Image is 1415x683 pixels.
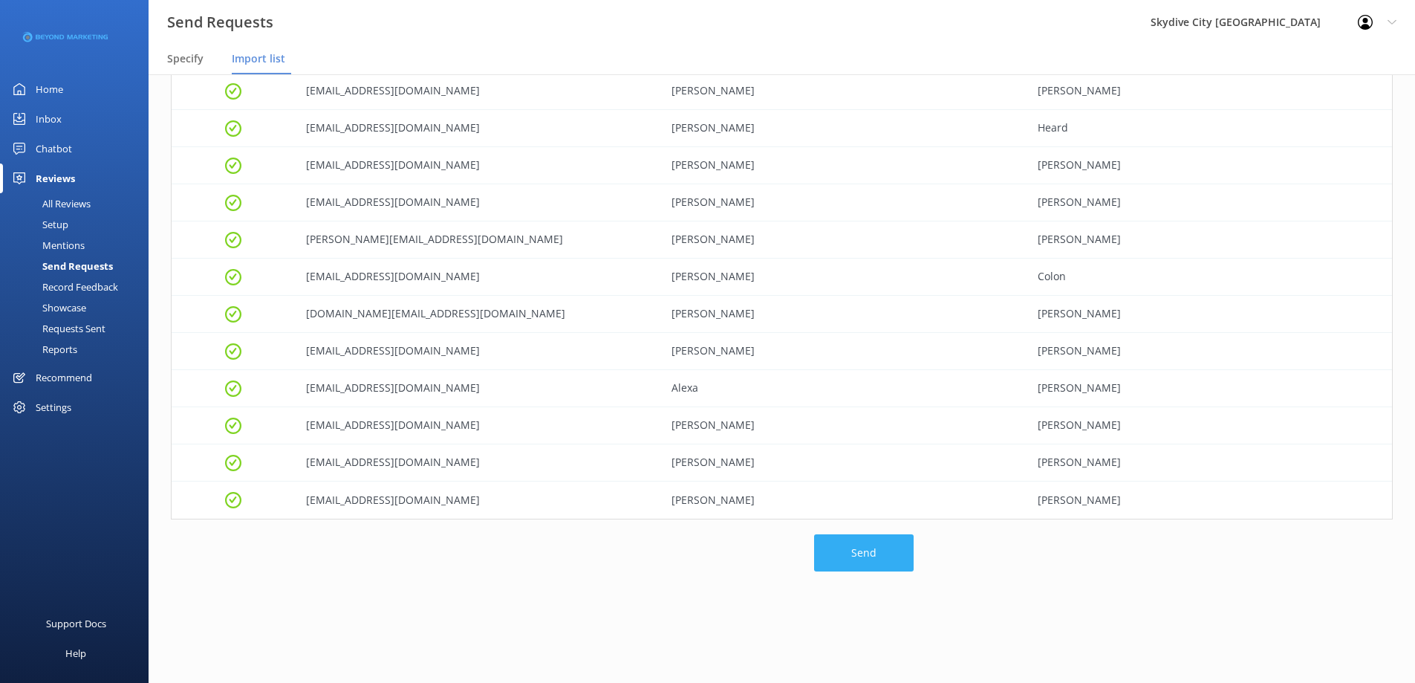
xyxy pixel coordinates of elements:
div: Showcase [9,297,86,318]
div: Kleinschmidt [1027,370,1392,407]
div: Cromer [1027,73,1392,110]
div: carolpoorman@hotmail.com [295,482,660,519]
div: Riley [660,407,1026,444]
div: angel@nickos.us [295,407,660,444]
div: Settings [36,392,71,422]
div: Shelby [660,296,1026,333]
span: Import list [232,51,285,66]
div: Jared [660,110,1026,147]
div: tayloramato66@yahoo.com [295,333,660,370]
div: Taylor [1027,444,1392,482]
div: Paul [660,221,1026,259]
div: jheard738@gmail.com [295,110,660,147]
div: abigailcolon07@yahoo.com [295,259,660,296]
div: Abigail [660,259,1026,296]
div: Support Docs [46,609,106,638]
div: Loring [1027,184,1392,221]
div: Mentions [9,235,85,256]
h3: Send Requests [167,10,273,34]
div: Reports [9,339,77,360]
div: Alexa [660,370,1026,407]
div: Griffin [1027,407,1392,444]
img: 3-1676954853.png [22,25,108,50]
div: Gilbert [1027,296,1392,333]
div: Laketa [660,444,1026,482]
a: Requests Sent [9,318,149,339]
div: Colon [1027,259,1392,296]
span: Specify [167,51,204,66]
div: mloring.krg@gmail.com [295,184,660,221]
div: do.magic.game@mycloaked.id [295,296,660,333]
a: Record Feedback [9,276,149,297]
a: Mentions [9,235,149,256]
div: joswigjen@aol.com [295,147,660,184]
div: Taylor [660,333,1026,370]
div: aeklein00@gmail.com [295,370,660,407]
div: Home [36,74,63,104]
div: Heard [1027,110,1392,147]
div: Carol [660,482,1026,519]
div: Amato [1027,333,1392,370]
a: Setup [9,214,149,235]
div: laketagoins34@yahoo.com [295,444,660,482]
button: Send [814,534,914,572]
div: Jennifer [660,147,1026,184]
div: Reviews [36,164,75,193]
a: Send Requests [9,256,149,276]
div: Valerie [660,73,1026,110]
a: Showcase [9,297,149,318]
div: All Reviews [9,193,91,214]
a: Reports [9,339,149,360]
div: Melissa [660,184,1026,221]
div: Setup [9,214,68,235]
a: All Reviews [9,193,149,214]
div: Poorman [1027,482,1392,519]
div: Send Requests [9,256,113,276]
div: Recommend [36,363,92,392]
div: Record Feedback [9,276,118,297]
div: Help [65,638,86,668]
div: Chatbot [36,134,72,164]
div: Yi [1027,221,1392,259]
div: paul.yi.2557@gmail.com [295,221,660,259]
div: Inbox [36,104,62,134]
div: vcromer@hotmail.com [295,73,660,110]
div: Requests Sent [9,318,105,339]
div: Hovsepian [1027,147,1392,184]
